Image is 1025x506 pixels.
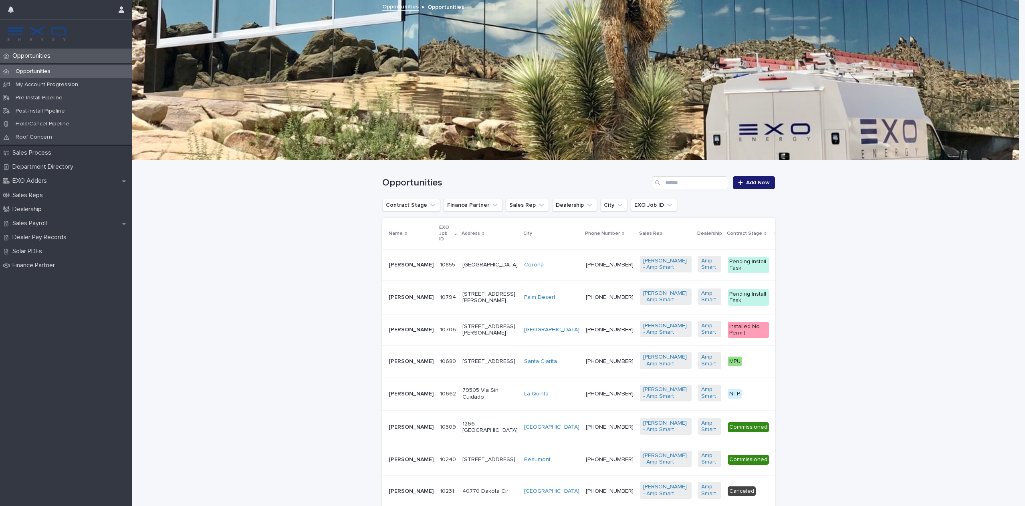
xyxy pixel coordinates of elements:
a: [PHONE_NUMBER] [586,424,634,430]
p: Contract Stage [727,229,762,238]
a: [GEOGRAPHIC_DATA] [524,424,579,431]
p: Dealer Pay Records [9,234,73,241]
a: Amp Smart [701,323,718,336]
p: Phone Number [585,229,620,238]
p: Hold/Cancel Pipeline [9,121,76,127]
p: [PERSON_NAME] [389,488,434,495]
p: Finance Partner [775,229,811,238]
div: Commissioned [728,422,769,432]
p: Opportunities [9,68,57,75]
p: Sales Process [9,149,58,157]
button: Finance Partner [444,199,502,212]
a: [PHONE_NUMBER] [586,294,634,300]
tr: [PERSON_NAME]1070610706 [STREET_ADDRESS][PERSON_NAME][GEOGRAPHIC_DATA] [PHONE_NUMBER][PERSON_NAME... [382,314,878,346]
img: FKS5r6ZBThi8E5hshIGi [6,26,67,42]
p: 10309 [440,422,458,431]
button: EXO Job ID [631,199,677,212]
a: [PERSON_NAME] - Amp Smart [643,452,688,466]
p: Solar PDFs [9,248,48,255]
a: [PHONE_NUMBER] [586,457,634,462]
p: [PERSON_NAME] [389,391,434,397]
p: EXO Job ID [439,223,452,244]
a: [PERSON_NAME] - Amp Smart [643,290,688,304]
p: Opportunities [9,52,57,60]
span: Add New [746,180,770,185]
a: [PERSON_NAME] - Amp Smart [643,420,688,433]
p: Finance Partner [9,262,61,269]
a: Amp Smart [701,420,718,433]
p: Roof Concern [9,134,59,141]
a: Palm Desert [524,294,555,301]
p: Sales Rep [639,229,662,238]
a: [PERSON_NAME] - Amp Smart [643,354,688,367]
div: Pending Install Task [728,289,769,306]
div: Installed No Permit [728,322,769,339]
button: City [600,199,628,212]
a: [PHONE_NUMBER] [586,391,634,397]
p: 40770 Dakota Cir [462,488,518,495]
p: Address [462,229,480,238]
p: My Account Progression [9,81,85,88]
tr: [PERSON_NAME]1066210662 79505 Vía Sin CuidadoLa Quinta [PHONE_NUMBER][PERSON_NAME] - Amp Smart Am... [382,377,878,410]
p: Dealership [9,206,48,213]
tr: [PERSON_NAME]1079410794 [STREET_ADDRESS][PERSON_NAME]Palm Desert [PHONE_NUMBER][PERSON_NAME] - Am... [382,281,878,314]
p: 10794 [440,292,458,301]
p: Sales Payroll [9,220,53,227]
p: 10689 [440,357,458,365]
div: NTP [728,389,742,399]
p: 10706 [440,325,458,333]
p: [GEOGRAPHIC_DATA] [462,262,518,268]
p: City [523,229,532,238]
tr: [PERSON_NAME]1024010240 [STREET_ADDRESS]Beaumont [PHONE_NUMBER][PERSON_NAME] - Amp Smart Amp Smar... [382,444,878,476]
a: La Quinta [524,391,549,397]
a: Amp Smart [701,386,718,400]
tr: [PERSON_NAME]1030910309 1266 [GEOGRAPHIC_DATA][GEOGRAPHIC_DATA] [PHONE_NUMBER][PERSON_NAME] - Amp... [382,411,878,444]
button: Dealership [552,199,597,212]
tr: [PERSON_NAME]1068910689 [STREET_ADDRESS]Santa Clarita [PHONE_NUMBER][PERSON_NAME] - Amp Smart Amp... [382,346,878,377]
p: [PERSON_NAME] [389,456,434,463]
a: [PERSON_NAME] - Amp Smart [643,258,688,271]
p: [STREET_ADDRESS][PERSON_NAME] [462,323,518,337]
p: Opportunities [428,2,464,11]
a: Amp Smart [701,452,718,466]
p: 79505 Vía Sin Cuidado [462,387,518,401]
p: [STREET_ADDRESS][PERSON_NAME] [462,291,518,304]
a: Add New [733,176,775,189]
input: Search [652,176,728,189]
a: Beaumont [524,456,551,463]
a: [PHONE_NUMBER] [586,488,634,494]
button: Contract Stage [382,199,440,212]
p: [PERSON_NAME] [389,358,434,365]
div: Commissioned [728,455,769,465]
p: Department Directory [9,163,80,171]
tr: [PERSON_NAME]1085510855 [GEOGRAPHIC_DATA]Corona [PHONE_NUMBER][PERSON_NAME] - Amp Smart Amp Smart... [382,249,878,281]
p: 10240 [440,455,458,463]
p: 10231 [440,486,456,495]
p: [PERSON_NAME] [389,424,434,431]
p: Sales Reps [9,192,49,199]
div: Canceled [728,486,756,496]
h1: Opportunities [382,177,649,189]
p: Pre-Install Pipeline [9,95,69,101]
div: Pending Install Task [728,257,769,274]
p: Dealership [697,229,722,238]
a: [PHONE_NUMBER] [586,262,634,268]
a: Opportunities [382,2,419,11]
a: [PERSON_NAME] - Amp Smart [643,323,688,336]
p: [PERSON_NAME] [389,262,434,268]
p: [PERSON_NAME] [389,294,434,301]
p: Name [389,229,403,238]
p: 10662 [440,389,458,397]
p: 10855 [440,260,457,268]
a: Amp Smart [701,354,718,367]
a: Corona [524,262,544,268]
p: Post-Install Pipeline [9,108,71,115]
a: [GEOGRAPHIC_DATA] [524,327,579,333]
a: [PERSON_NAME] - Amp Smart [643,386,688,400]
p: [PERSON_NAME] [389,327,434,333]
a: Amp Smart [701,258,718,271]
p: [STREET_ADDRESS] [462,456,518,463]
p: EXO Adders [9,177,53,185]
a: Santa Clarita [524,358,557,365]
